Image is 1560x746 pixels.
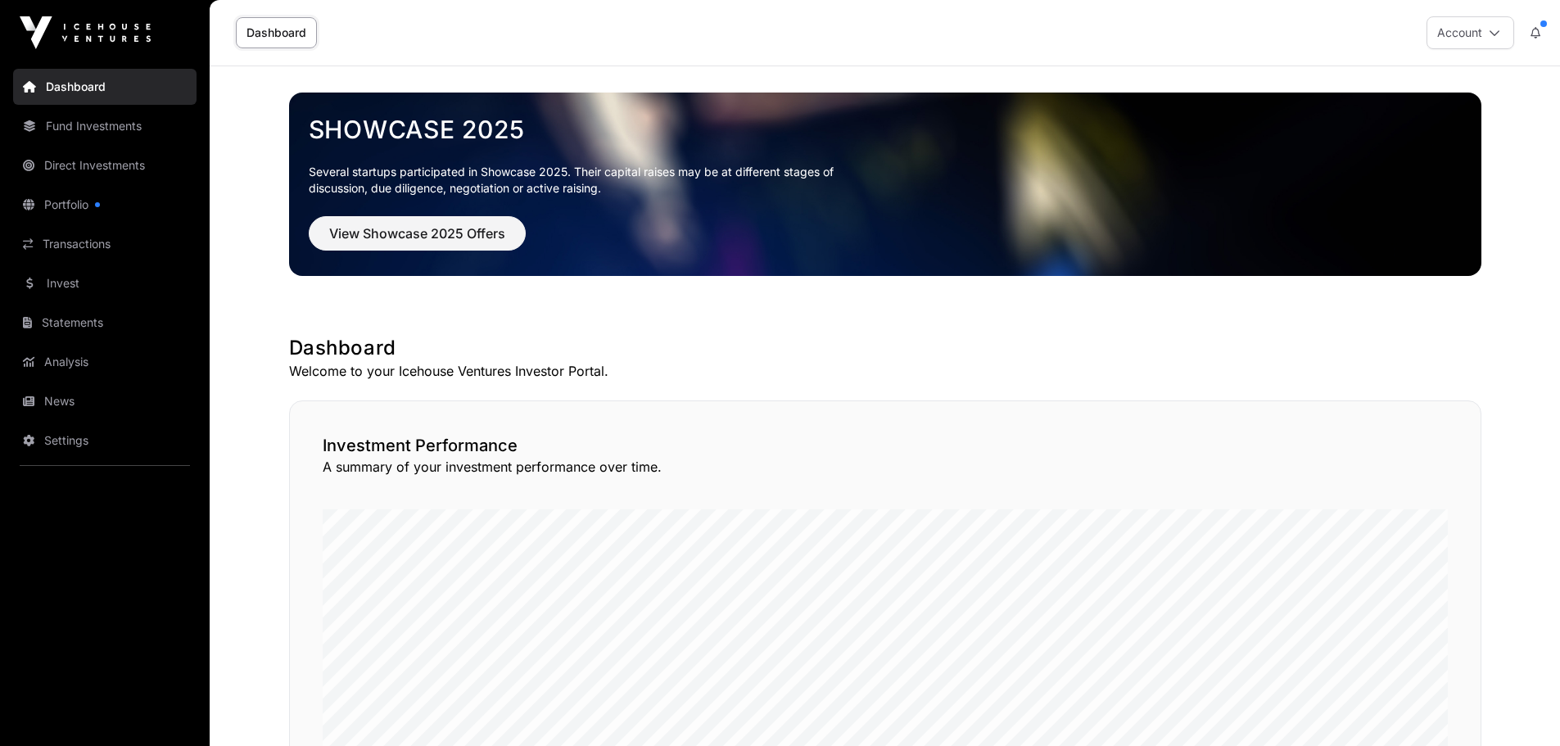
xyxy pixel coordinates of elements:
p: Welcome to your Icehouse Ventures Investor Portal. [289,361,1481,381]
span: View Showcase 2025 Offers [329,224,505,243]
a: Settings [13,423,197,459]
img: Icehouse Ventures Logo [20,16,151,49]
a: View Showcase 2025 Offers [309,233,526,249]
a: Fund Investments [13,108,197,144]
a: Showcase 2025 [309,115,1462,144]
a: News [13,383,197,419]
a: Dashboard [236,17,317,48]
h2: Investment Performance [323,434,1448,457]
button: Account [1427,16,1514,49]
a: Invest [13,265,197,301]
a: Portfolio [13,187,197,223]
h1: Dashboard [289,335,1481,361]
a: Statements [13,305,197,341]
a: Direct Investments [13,147,197,183]
a: Transactions [13,226,197,262]
p: Several startups participated in Showcase 2025. Their capital raises may be at different stages o... [309,164,859,197]
p: A summary of your investment performance over time. [323,457,1448,477]
button: View Showcase 2025 Offers [309,216,526,251]
a: Dashboard [13,69,197,105]
img: Showcase 2025 [289,93,1481,276]
a: Analysis [13,344,197,380]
